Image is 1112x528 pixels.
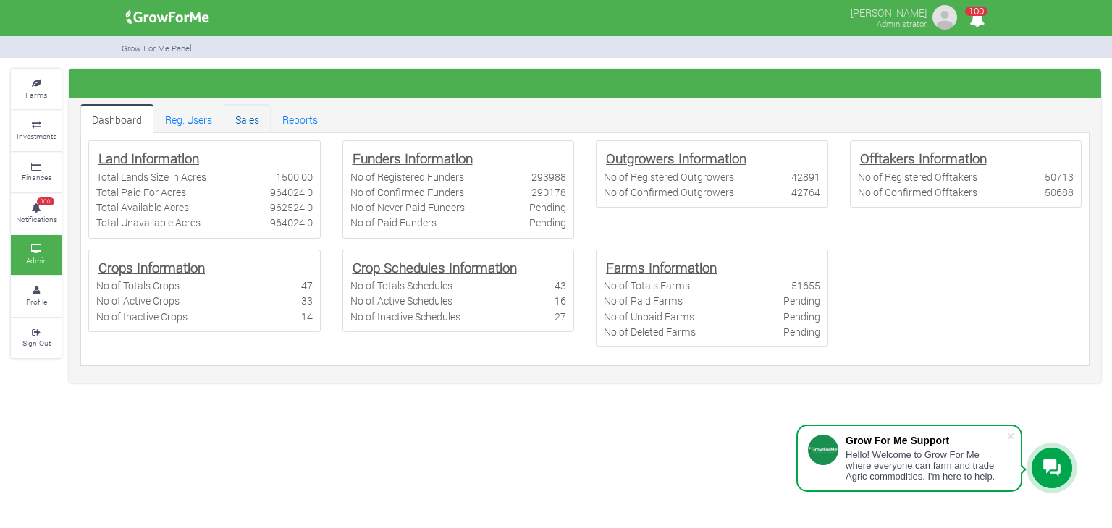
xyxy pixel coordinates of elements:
div: No of Confirmed Outgrowers [604,184,734,200]
div: No of Registered Funders [350,169,464,184]
div: Pending [529,200,566,215]
div: No of Registered Outgrowers [604,169,734,184]
div: No of Never Paid Funders [350,200,465,215]
span: 100 [37,197,54,206]
a: Dashboard [80,104,153,133]
div: No of Confirmed Funders [350,184,464,200]
img: growforme image [930,3,959,32]
a: Sign Out [11,318,62,358]
a: Investments [11,111,62,150]
span: 100 [965,7,987,16]
div: -962524.0 [267,200,313,215]
div: 47 [301,278,313,293]
a: Reg. Users [153,104,224,133]
div: 50688 [1045,184,1074,200]
div: Hello! Welcome to Grow For Me where everyone can farm and trade Agric commodities. I'm here to help. [846,449,1006,482]
div: No of Inactive Crops [96,309,188,324]
b: Farms Information [606,258,717,276]
b: Offtakers Information [860,149,987,167]
small: Investments [17,131,56,141]
div: Total Unavailable Acres [96,215,201,230]
p: [PERSON_NAME] [851,3,927,20]
small: Notifications [16,214,57,224]
div: 1500.00 [276,169,313,184]
div: No of Inactive Schedules [350,309,460,324]
a: 100 Notifications [11,194,62,234]
a: Sales [224,104,271,133]
b: Funders Information [353,149,473,167]
a: Admin [11,235,62,275]
div: Pending [529,215,566,230]
b: Crops Information [98,258,205,276]
small: Farms [25,90,47,100]
div: Pending [783,293,820,308]
img: growforme image [121,3,214,32]
b: Outgrowers Information [606,149,746,167]
small: Grow For Me Panel [122,43,192,54]
div: No of Active Schedules [350,293,452,308]
div: 42764 [791,184,820,200]
div: 290178 [531,184,566,200]
div: No of Totals Farms [604,278,690,293]
div: No of Confirmed Offtakers [858,184,977,200]
small: Administrator [877,18,927,29]
a: Reports [271,104,329,133]
div: Total Available Acres [96,200,189,215]
div: No of Active Crops [96,293,180,308]
a: Finances [11,153,62,192]
div: 16 [555,293,566,308]
div: 43 [555,278,566,293]
a: 100 [963,14,991,27]
div: 293988 [531,169,566,184]
div: No of Totals Schedules [350,278,452,293]
div: No of Deleted Farms [604,324,696,339]
small: Sign Out [22,338,51,348]
div: No of Paid Funders [350,215,437,230]
div: Grow For Me Support [846,435,1006,446]
div: 51655 [791,278,820,293]
small: Admin [26,255,47,265]
small: Profile [26,297,47,307]
b: Land Information [98,149,199,167]
div: 50713 [1045,169,1074,184]
div: 42891 [791,169,820,184]
div: No of Registered Offtakers [858,169,977,184]
div: 33 [301,293,313,308]
div: Total Paid For Acres [96,184,186,200]
div: 964024.0 [270,184,313,200]
div: 27 [555,309,566,324]
div: No of Totals Crops [96,278,180,293]
div: 14 [301,309,313,324]
div: Total Lands Size in Acres [96,169,206,184]
div: Pending [783,324,820,339]
div: Pending [783,309,820,324]
div: No of Unpaid Farms [604,309,694,324]
a: Profile [11,276,62,316]
a: Farms [11,69,62,109]
b: Crop Schedules Information [353,258,517,276]
div: 964024.0 [270,215,313,230]
small: Finances [22,172,51,182]
i: Notifications [963,3,991,35]
div: No of Paid Farms [604,293,683,308]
